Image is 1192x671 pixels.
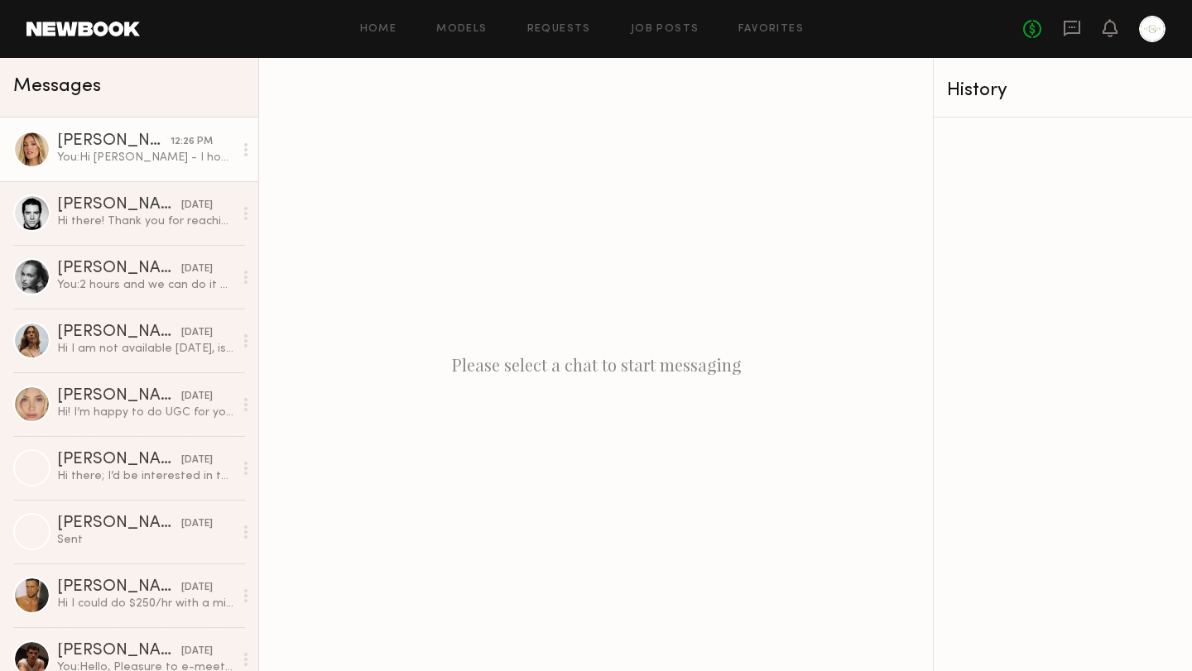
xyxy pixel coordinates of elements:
[57,133,171,150] div: [PERSON_NAME]
[527,24,591,35] a: Requests
[259,58,933,671] div: Please select a chat to start messaging
[57,515,181,532] div: [PERSON_NAME]
[631,24,699,35] a: Job Posts
[57,261,181,277] div: [PERSON_NAME]
[57,197,181,213] div: [PERSON_NAME]
[57,468,233,484] div: Hi there; I’d be interested in this but my minimum half day rate is $300 Let me know if this work...
[181,644,213,659] div: [DATE]
[57,532,233,548] div: Sent
[181,261,213,277] div: [DATE]
[57,150,233,165] div: You: Hi [PERSON_NAME] - I hope you are having a good weekend. Would you be open to doing these yo...
[738,24,804,35] a: Favorites
[57,213,233,229] div: Hi there! Thank you for reaching out! Unfortunately I don’t do UGC. Good luck with your project!
[57,405,233,420] div: Hi! I’m happy to do UGC for you, but I charge 500 per video. Let me know if the budget is flexible!
[57,452,181,468] div: [PERSON_NAME]
[57,643,181,659] div: [PERSON_NAME]
[181,198,213,213] div: [DATE]
[181,453,213,468] div: [DATE]
[57,277,233,293] div: You: 2 hours and we can do it at [GEOGRAPHIC_DATA]. Maybe [DATE]?
[181,325,213,341] div: [DATE]
[947,81,1179,100] div: History
[181,580,213,596] div: [DATE]
[57,579,181,596] div: [PERSON_NAME]
[57,388,181,405] div: [PERSON_NAME]
[57,341,233,357] div: Hi I am not available [DATE], is this to shoot myself at home or on your location ? Also just to ...
[360,24,397,35] a: Home
[13,77,101,96] span: Messages
[181,516,213,532] div: [DATE]
[171,134,213,150] div: 12:26 PM
[57,596,233,611] div: Hi I could do $250/hr with a minimum of 2 hours
[57,324,181,341] div: [PERSON_NAME]
[436,24,487,35] a: Models
[181,389,213,405] div: [DATE]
